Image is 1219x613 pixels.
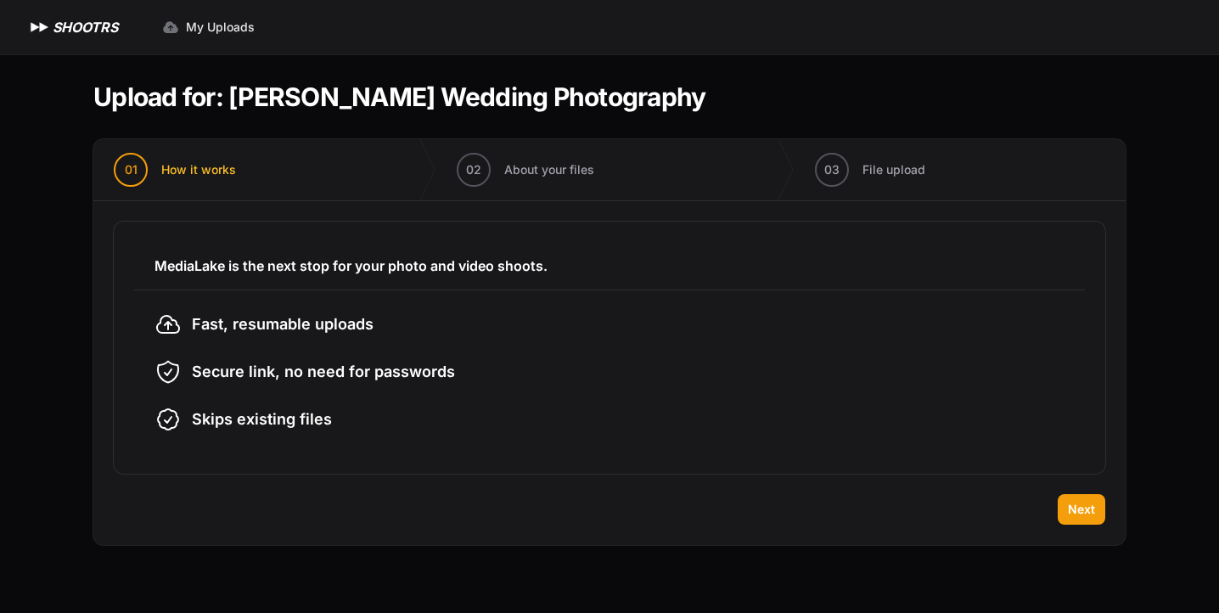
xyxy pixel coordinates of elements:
span: My Uploads [186,19,255,36]
a: SHOOTRS SHOOTRS [27,17,118,37]
span: 01 [125,161,138,178]
h3: MediaLake is the next stop for your photo and video shoots. [154,256,1065,276]
span: Skips existing files [192,408,332,431]
span: Secure link, no need for passwords [192,360,455,384]
span: 03 [824,161,840,178]
span: Fast, resumable uploads [192,312,374,336]
h1: Upload for: [PERSON_NAME] Wedding Photography [93,82,705,112]
a: My Uploads [152,12,265,42]
button: 03 File upload [795,139,946,200]
h1: SHOOTRS [53,17,118,37]
span: About your files [504,161,594,178]
span: 02 [466,161,481,178]
span: File upload [862,161,925,178]
span: Next [1068,501,1095,518]
button: 02 About your files [436,139,615,200]
img: SHOOTRS [27,17,53,37]
span: How it works [161,161,236,178]
button: Next [1058,494,1105,525]
button: 01 How it works [93,139,256,200]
